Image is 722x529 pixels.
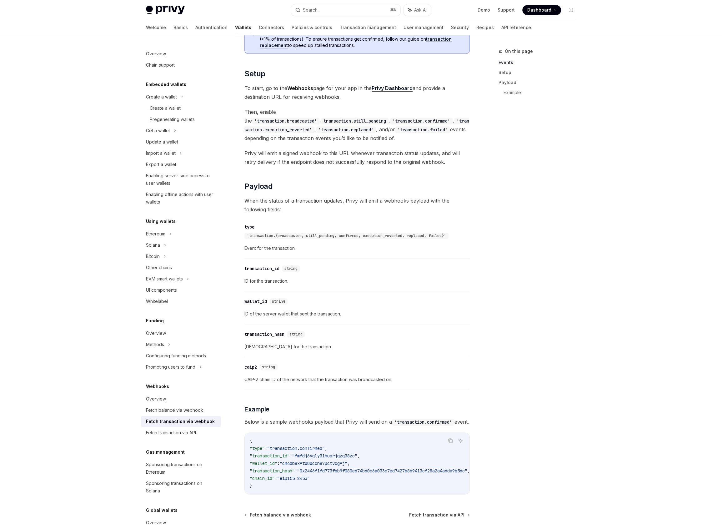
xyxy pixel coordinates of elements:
[522,5,561,15] a: Dashboard
[275,476,277,481] span: :
[146,352,206,360] div: Configuring funding methods
[146,253,160,260] div: Bitcoin
[150,116,195,123] div: Pregenerating wallets
[146,519,166,526] div: Overview
[245,512,311,518] a: Fetch balance via webhook
[404,20,444,35] a: User management
[244,244,470,252] span: Event for the transaction.
[409,512,469,518] a: Fetch transaction via API
[262,365,275,370] span: string
[277,461,280,466] span: :
[146,429,196,436] div: Fetch transaction via API
[390,118,453,124] code: 'transaction.confirmed'
[141,416,221,427] a: Fetch transaction via webhook
[146,149,176,157] div: Import a wallet
[146,448,185,456] h5: Gas management
[244,376,470,383] span: CAIP-2 chain ID of the network that the transaction was broadcasted on.
[340,20,396,35] a: Transaction management
[244,417,470,426] span: Below is a sample webhooks payload that Privy will send on a event.
[141,478,221,496] a: Sponsoring transactions on Solana
[244,108,470,143] span: Then, enable the , , , , , and/or events depending on the transaction events you’d like to be not...
[250,483,252,489] span: }
[146,93,177,101] div: Create a wallet
[141,159,221,170] a: Export a wallet
[478,7,490,13] a: Demo
[347,461,350,466] span: ,
[392,419,454,426] code: 'transaction.confirmed'
[141,136,221,148] a: Update a wallet
[141,393,221,405] a: Overview
[141,427,221,438] a: Fetch transaction via API
[250,461,277,466] span: "wallet_id"
[404,4,431,16] button: Ask AI
[260,30,463,48] span: Failures are uncommon overall, but more likely to occur on Base and Polygon than other chains (<1...
[244,181,273,191] span: Payload
[566,5,576,15] button: Toggle dark mode
[291,4,400,16] button: Search...⌘K
[252,118,319,124] code: 'transaction.broadcasted'
[146,461,217,476] div: Sponsoring transactions on Ethereum
[146,218,176,225] h5: Using wallets
[146,264,172,271] div: Other chains
[146,480,217,495] div: Sponsoring transactions on Solana
[321,118,389,124] code: transaction.still_pending
[414,7,427,13] span: Ask AI
[146,506,178,514] h5: Global wallets
[250,446,265,451] span: "type"
[146,61,175,69] div: Chain support
[272,299,285,304] span: string
[265,446,267,451] span: :
[146,230,165,238] div: Ethereum
[244,149,470,166] span: Privy will emit a signed webhook to this URL whenever transaction status updates, and will retry ...
[141,285,221,296] a: UI components
[244,84,470,101] span: To start, go to the page for your app in the and provide a destination URL for receiving webhooks.
[357,453,360,459] span: ,
[395,126,450,133] code: 'transaction.failed'
[244,265,279,272] div: transaction_id
[146,383,169,390] h5: Webhooks
[146,298,168,305] div: Whitelabel
[247,233,446,238] span: 'transaction.{broadcasted, still_pending, confirmed, execution_reverted, replaced, failed}'
[292,453,357,459] span: "fmfdj6yqly31huorjqzq38zc"
[173,20,188,35] a: Basics
[505,48,533,55] span: On this page
[195,20,228,35] a: Authentication
[259,20,284,35] a: Connectors
[244,343,470,350] span: [DEMOGRAPHIC_DATA] for the transaction.
[146,241,160,249] div: Solana
[244,69,265,79] span: Setup
[141,350,221,361] a: Configuring funding methods
[250,468,295,474] span: "transaction_hash"
[297,468,467,474] span: "0x2446f1fd773fbb9f080e674b60c6a033c7ed7427b8b9413cf28a2a4a6da9b56c"
[287,85,313,91] strong: Webhooks
[141,114,221,125] a: Pregenerating wallets
[146,406,203,414] div: Fetch balance via webhook
[141,189,221,208] a: Enabling offline actions with user wallets
[504,88,581,98] a: Example
[244,298,267,305] div: wallet_id
[141,405,221,416] a: Fetch balance via webhook
[409,512,464,518] span: Fetch transaction via API
[267,446,325,451] span: "transaction.confirmed"
[250,438,252,444] span: {
[499,78,581,88] a: Payload
[141,59,221,71] a: Chain support
[325,446,327,451] span: ,
[141,48,221,59] a: Overview
[141,296,221,307] a: Whitelabel
[284,266,298,271] span: string
[141,328,221,339] a: Overview
[146,127,170,134] div: Get a wallet
[527,7,551,13] span: Dashboard
[244,224,254,230] div: type
[146,138,178,146] div: Update a wallet
[141,517,221,528] a: Overview
[451,20,469,35] a: Security
[235,20,251,35] a: Wallets
[303,6,320,14] div: Search...
[277,476,310,481] span: "eip155:8453"
[250,512,311,518] span: Fetch balance via webhook
[146,191,217,206] div: Enabling offline actions with user wallets
[499,58,581,68] a: Events
[446,436,454,445] button: Copy the contents from the code block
